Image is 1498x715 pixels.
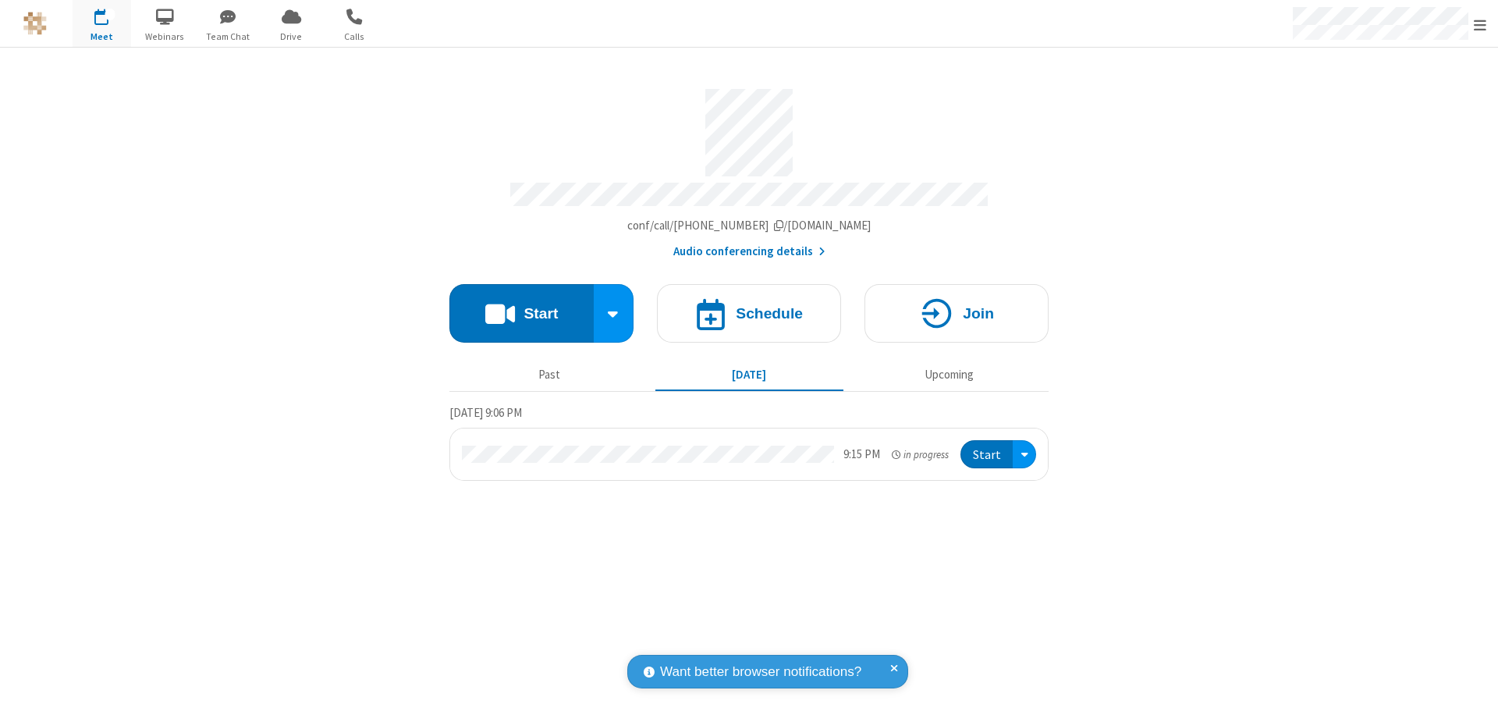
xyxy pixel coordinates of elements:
[524,306,558,321] h4: Start
[105,9,115,20] div: 1
[864,284,1049,343] button: Join
[660,662,861,682] span: Want better browser notifications?
[960,440,1013,469] button: Start
[963,306,994,321] h4: Join
[594,284,634,343] div: Start conference options
[736,306,803,321] h4: Schedule
[73,30,131,44] span: Meet
[23,12,47,35] img: QA Selenium DO NOT DELETE OR CHANGE
[199,30,257,44] span: Team Chat
[325,30,384,44] span: Calls
[627,217,871,235] button: Copy my meeting room linkCopy my meeting room link
[449,405,522,420] span: [DATE] 9:06 PM
[449,284,594,343] button: Start
[655,360,843,390] button: [DATE]
[262,30,321,44] span: Drive
[136,30,194,44] span: Webinars
[456,360,644,390] button: Past
[449,404,1049,482] section: Today's Meetings
[892,447,949,462] em: in progress
[449,77,1049,261] section: Account details
[657,284,841,343] button: Schedule
[843,446,880,464] div: 9:15 PM
[627,218,871,233] span: Copy my meeting room link
[673,243,825,261] button: Audio conferencing details
[855,360,1043,390] button: Upcoming
[1013,440,1036,469] div: Open menu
